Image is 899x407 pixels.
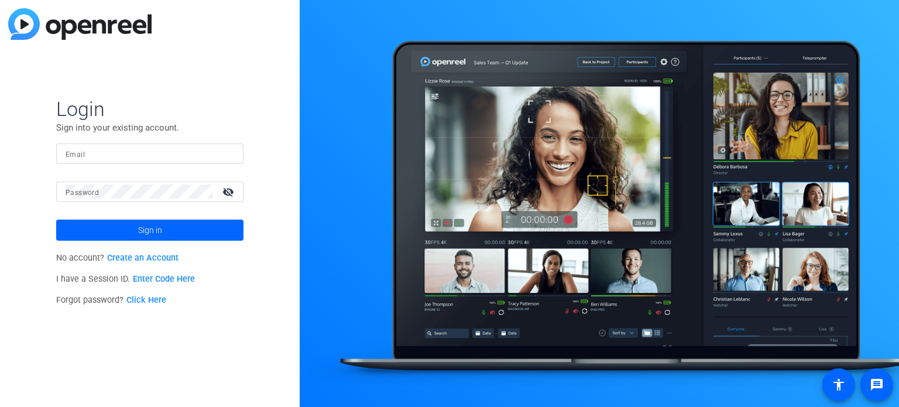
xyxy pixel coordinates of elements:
mat-icon: visibility_off [215,183,243,200]
span: Login [56,97,243,121]
img: blue-gradient.svg [8,8,152,40]
button: Sign in [56,220,243,241]
mat-icon: accessibility [832,378,846,392]
mat-label: Password [66,189,99,197]
span: Forgot password? [56,295,166,305]
p: Sign into your existing account. [56,121,243,134]
a: Enter Code Here [133,274,195,284]
a: Click Here [126,295,166,305]
span: I have a Session ID. [56,274,195,284]
span: Sign in [138,216,162,245]
mat-icon: message [870,378,884,392]
mat-label: Email [66,151,85,159]
input: Enter Email Address [66,146,234,160]
a: Create an Account [107,253,179,263]
span: No account? [56,253,179,263]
